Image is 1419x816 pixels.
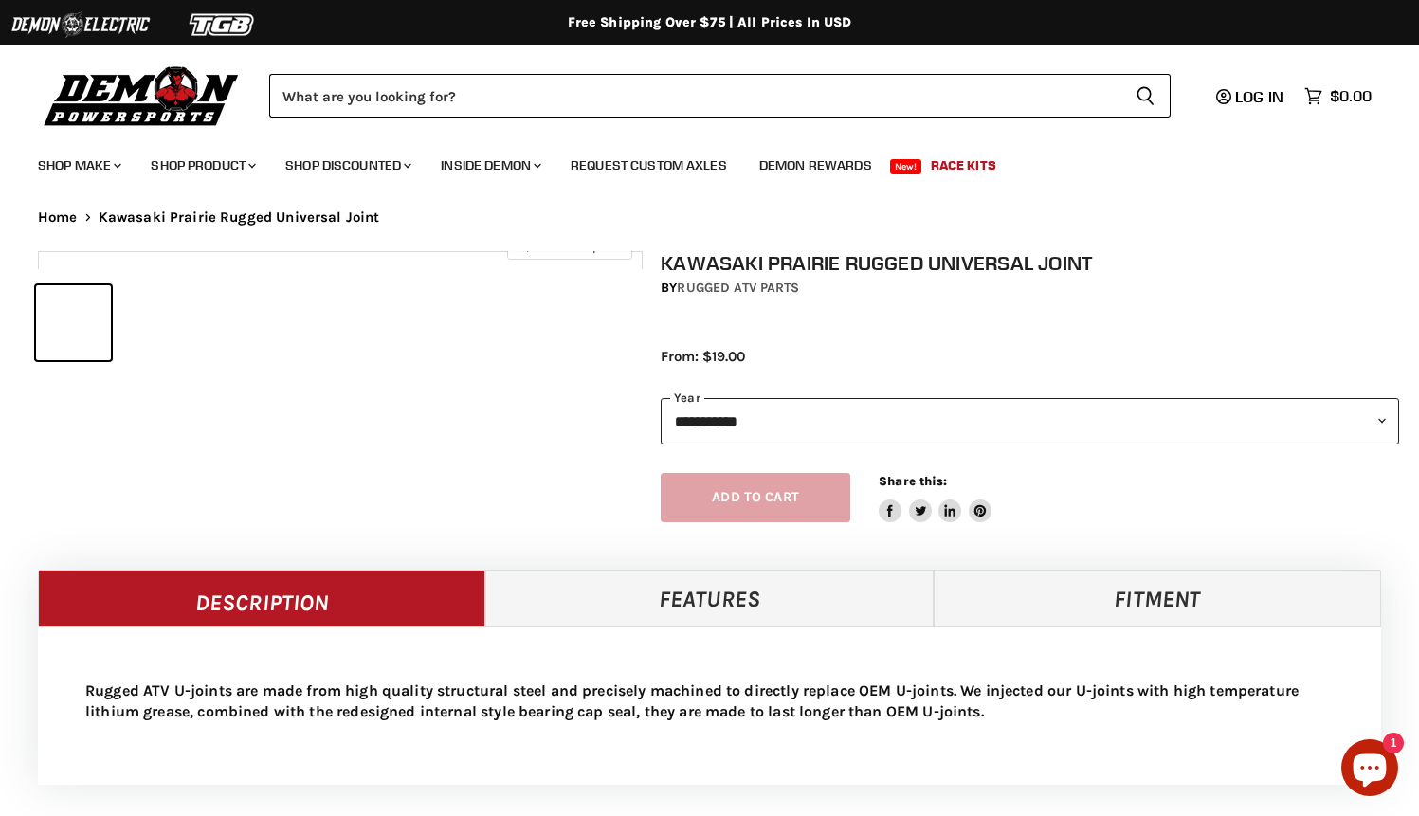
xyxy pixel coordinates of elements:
button: IMAGE thumbnail [36,285,111,360]
a: Request Custom Axles [556,146,741,185]
a: Features [485,570,933,626]
span: Click to expand [517,239,622,253]
img: Demon Electric Logo 2 [9,7,152,43]
aside: Share this: [879,473,991,523]
button: Search [1120,74,1171,118]
input: Search [269,74,1120,118]
a: Rugged ATV Parts [677,280,799,296]
img: TGB Logo 2 [152,7,294,43]
inbox-online-store-chat: Shopify online store chat [1336,739,1404,801]
a: Fitment [934,570,1381,626]
ul: Main menu [24,138,1367,185]
a: Inside Demon [427,146,553,185]
span: New! [890,159,922,174]
form: Product [269,74,1171,118]
a: Shop Product [136,146,267,185]
select: year [661,398,1399,444]
a: Race Kits [917,146,1010,185]
a: Shop Make [24,146,133,185]
a: Description [38,570,485,626]
span: From: $19.00 [661,348,745,365]
div: by [661,278,1399,299]
span: Share this: [879,474,947,488]
a: Demon Rewards [745,146,886,185]
h1: Kawasaki Prairie Rugged Universal Joint [661,251,1399,275]
p: Rugged ATV U-joints are made from high quality structural steel and precisely machined to directl... [85,680,1334,722]
img: Demon Powersports [38,62,246,129]
span: $0.00 [1330,87,1372,105]
span: Kawasaki Prairie Rugged Universal Joint [99,209,380,226]
a: Shop Discounted [271,146,423,185]
span: Log in [1235,87,1283,106]
a: $0.00 [1295,82,1381,110]
a: Log in [1208,88,1295,105]
a: Home [38,209,78,226]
